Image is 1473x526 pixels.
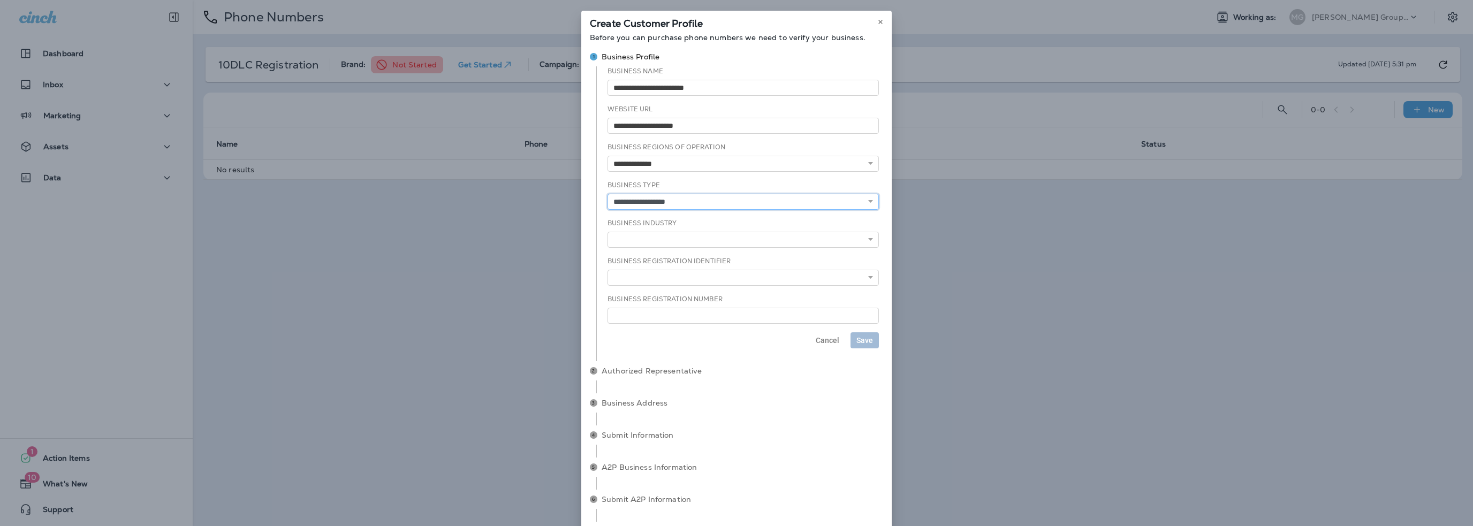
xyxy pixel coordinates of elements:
[602,494,883,505] span: Submit A2P Information
[608,295,723,303] label: Business Registration Number
[608,219,677,227] label: Business Industry
[592,464,595,470] text: 5
[856,337,873,344] span: Save
[816,337,839,344] span: Cancel
[592,400,595,406] text: 3
[602,398,883,408] span: Business Address
[602,462,883,472] span: A2P Business Information
[608,181,660,189] label: Business Type
[608,143,725,151] label: Business Regions of Operation
[608,257,731,265] label: Business Registration Identifier
[581,11,892,33] div: Create Customer Profile
[592,368,595,373] text: 2
[586,43,887,71] button: Business Profile
[602,430,883,440] span: Submit Information
[602,51,659,62] span: Business Profile
[602,365,883,376] span: Authorized Representative
[608,67,663,75] label: Business Name
[590,33,883,42] p: Before you can purchase phone numbers we need to verify your business.
[608,105,653,113] label: Website URL
[592,497,595,502] text: 6
[810,332,845,348] button: Cancel
[592,432,595,438] text: 4
[851,332,879,348] button: Save
[593,54,595,59] text: 1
